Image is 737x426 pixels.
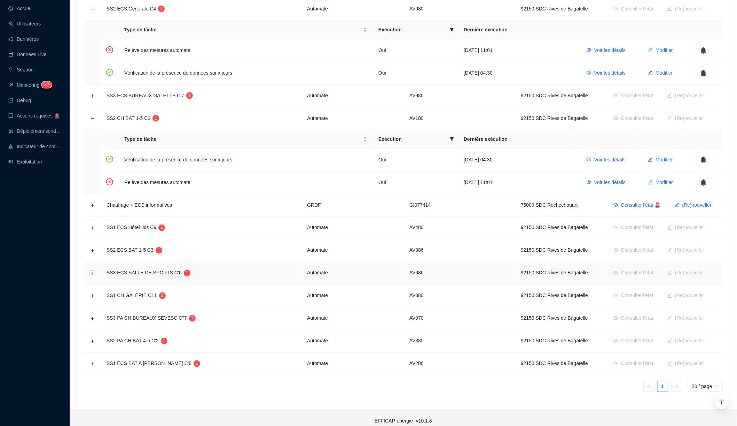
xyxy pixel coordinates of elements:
[700,157,707,163] span: bell
[404,239,515,262] td: AV986
[301,330,404,353] td: Automate
[675,385,679,389] span: right
[662,290,710,302] button: (Re)nouveller
[608,3,659,15] button: Consulter l'état
[448,134,455,144] span: filter
[189,315,196,322] sup: 1
[90,339,95,344] button: Développer la ligne
[642,177,679,188] button: Modifier
[107,248,154,253] span: SS2 ECS BAT 1-5 C3
[662,3,710,15] button: (Re)nouveller
[90,248,95,254] button: Développer la ligne
[700,47,707,54] span: bell
[675,203,680,207] span: edit
[107,361,191,366] span: SS1 ECS BAT A [PERSON_NAME] C'8
[608,313,659,324] button: Consulter l'état
[608,222,659,234] button: Consulter l'état
[404,262,515,285] td: AV986
[8,144,61,149] a: heat-mapIndicateur de confort
[90,226,95,231] button: Développer la ligne
[106,46,113,53] span: close-circle
[90,93,95,99] button: Développer la ligne
[662,245,710,256] button: (Re)nouveller
[692,381,719,392] span: 20 / page
[41,82,52,88] sup: 82
[161,293,164,298] span: 1
[656,179,673,186] span: Modifier
[458,172,575,194] td: [DATE] 11:01
[44,82,47,87] span: 8
[107,6,156,12] span: SS2 ECS Générale C4
[90,203,95,208] button: Développer la ligne
[47,82,49,87] span: 2
[107,115,150,121] span: SS2 CH BAT 1-5 C2
[521,338,588,344] span: 92150 SDC Rives de Bagatelle
[647,385,651,389] span: left
[404,194,515,217] td: GI077414
[301,85,404,107] td: Automate
[107,338,159,344] span: SS2 PA CH BAT 4-5 C'2
[458,149,575,172] td: [DATE] 04:30
[8,82,50,88] a: monitorMonitoring82
[581,45,631,56] button: Voir les détails
[378,26,447,33] span: Exécution
[160,225,163,230] span: 1
[194,360,200,367] sup: 1
[688,381,723,392] div: taille de la page
[521,225,588,230] span: 92150 SDC Rives de Bagatelle
[521,202,578,208] span: 75009 SDC Rochechouart
[158,248,160,253] span: 1
[521,115,588,121] span: 92150 SDC Rives de Bagatelle
[378,70,386,76] span: Oui
[450,28,454,32] span: filter
[378,180,386,185] span: Oui
[643,381,654,392] li: Page précédente
[90,7,95,12] button: Réduire la ligne
[581,68,631,79] button: Voir les détails
[404,285,515,307] td: AV380
[301,262,404,285] td: Automate
[671,381,682,392] li: Page suivante
[119,149,373,172] td: Vérification de la présence de données sur x jours
[719,399,725,405] span: vertical-align-top
[160,6,163,11] span: 1
[107,293,157,298] span: SS1 CH GALERIE C11
[656,156,673,163] span: Modifier
[301,353,404,375] td: Automate
[643,381,654,392] button: left
[608,90,659,101] button: Consulter l'état
[700,179,707,186] span: bell
[613,203,618,207] span: eye
[106,69,113,76] span: check-circle
[124,136,362,143] span: Type de tâche
[648,157,653,162] span: edit
[671,381,682,392] button: right
[404,330,515,353] td: AV380
[669,200,717,211] button: (Re)nouveller
[458,62,575,84] td: [DATE] 04:30
[521,361,588,366] span: 92150 SDC Rives de Bagatelle
[587,48,591,53] span: eye
[656,69,673,77] span: Modifier
[521,93,588,98] span: 92150 SDC Rives de Bagatelle
[301,239,404,262] td: Automate
[107,93,184,98] span: SS3 ECS BUREAUX GALETTE C'7
[119,130,373,149] th: Type de tâche
[378,136,447,143] span: Exécution
[188,93,191,98] span: 1
[8,67,34,73] a: questionSupport
[608,113,659,124] button: Consulter l'état
[161,338,167,344] sup: 1
[608,336,659,347] button: Consulter l'état
[119,172,373,194] td: Relève des mesures automate
[448,25,455,35] span: filter
[8,113,13,118] span: check-square
[404,107,515,130] td: AV180
[662,313,710,324] button: (Re)nouveller
[700,70,707,77] span: bell
[301,194,404,217] td: GRDF
[656,47,673,54] span: Modifier
[662,268,710,279] button: (Re)nouveller
[642,154,679,166] button: Modifier
[404,307,515,330] td: AV970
